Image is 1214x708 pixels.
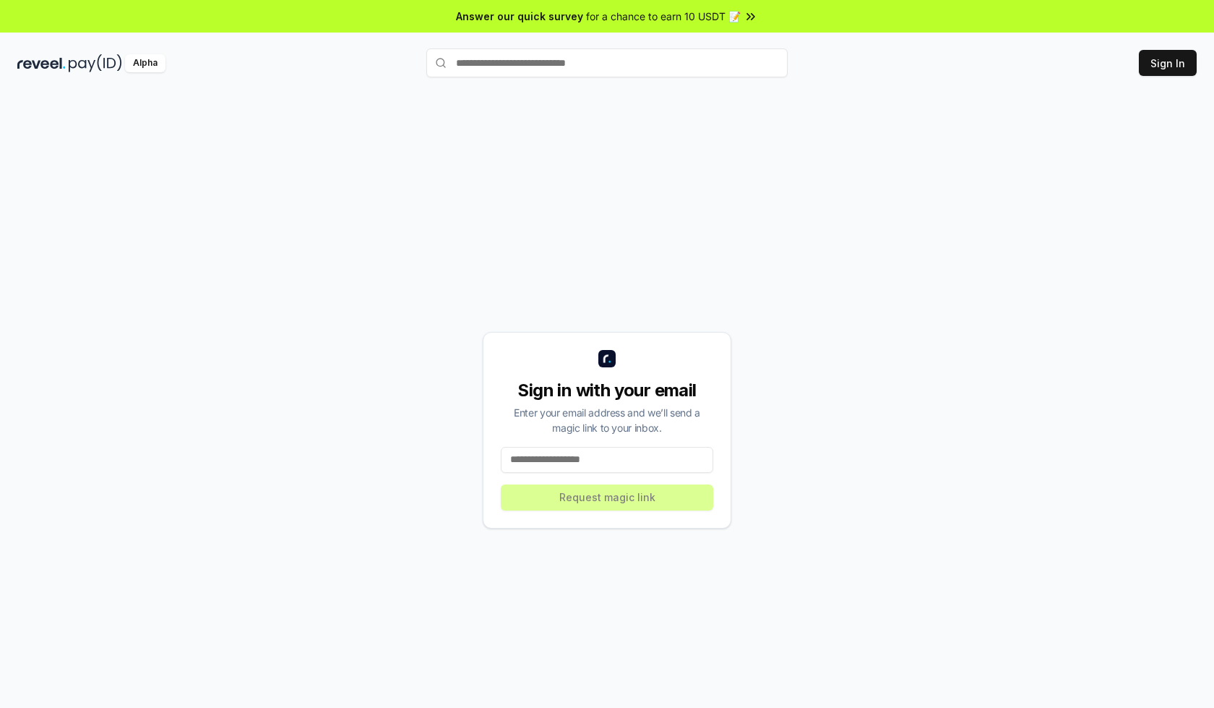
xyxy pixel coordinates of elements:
[501,379,713,402] div: Sign in with your email
[501,405,713,435] div: Enter your email address and we’ll send a magic link to your inbox.
[1139,50,1197,76] button: Sign In
[598,350,616,367] img: logo_small
[69,54,122,72] img: pay_id
[586,9,741,24] span: for a chance to earn 10 USDT 📝
[17,54,66,72] img: reveel_dark
[125,54,165,72] div: Alpha
[456,9,583,24] span: Answer our quick survey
